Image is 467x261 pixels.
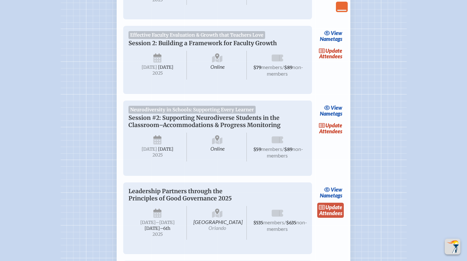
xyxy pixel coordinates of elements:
a: viewNametags [318,28,344,44]
span: [DATE] [158,65,173,70]
span: [DATE] [142,146,157,152]
span: members [261,64,282,70]
span: [DATE]–⁠6th [145,226,170,231]
span: Session 2: Building a Framework for Faculty Growth [128,40,277,47]
span: Orlando [208,225,226,231]
span: / [282,146,284,152]
span: [GEOGRAPHIC_DATA] [188,206,247,240]
span: [DATE] [142,65,157,70]
span: Online [188,133,247,161]
a: updateAttendees [317,46,344,61]
span: members [261,146,282,152]
span: [DATE] [158,146,173,152]
span: view [331,30,342,36]
span: 2025 [134,153,182,158]
span: members [263,219,284,225]
span: 2025 [134,71,182,76]
span: update [325,122,342,128]
span: update [325,47,342,54]
span: $535 [253,220,263,226]
span: view [331,186,342,193]
span: Neurodiversity in Schools: Supporting Every Learner [128,106,256,114]
span: [DATE] [140,220,156,225]
span: $59 [253,147,261,152]
span: $635 [286,220,296,226]
a: viewNametags [318,185,344,200]
span: $79 [253,65,261,70]
span: Effective Faculty Evaluation & Growth that Teachers Love [128,31,265,39]
a: updateAttendees [317,121,344,136]
a: viewNametags [318,103,344,118]
span: update [325,204,342,210]
span: non-members [267,219,307,232]
span: / [284,219,286,225]
span: $89 [284,147,292,152]
span: Session #2: Supporting Neurodiverse Students in the Classroom–Accommodations & Progress Monitoring [128,114,281,129]
span: $89 [284,65,292,70]
a: updateAttendees [317,203,344,218]
span: 2025 [134,232,182,237]
span: Leadership Partners through the Principles of Good Governance 2025 [128,188,232,202]
span: / [282,64,284,70]
span: non-members [267,64,303,77]
span: Online [188,51,247,80]
img: To the top [446,240,459,253]
span: –[DATE] [156,220,175,225]
span: view [331,104,342,111]
button: Scroll Top [445,239,460,254]
span: non-members [267,146,303,158]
